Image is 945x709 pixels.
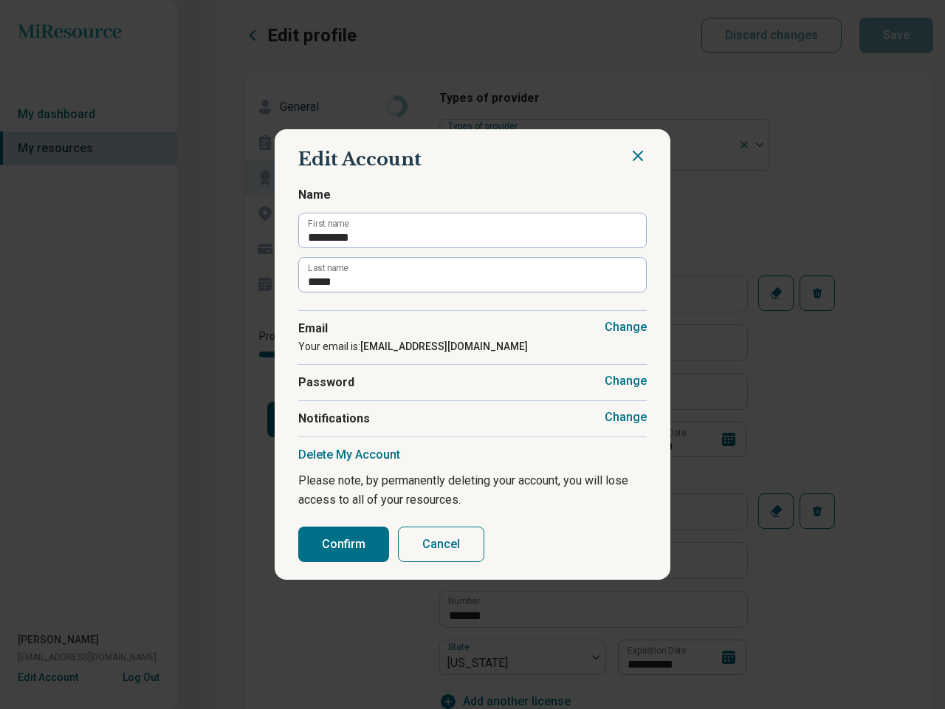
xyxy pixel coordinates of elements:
[298,471,647,509] p: Please note, by permanently deleting your account, you will lose access to all of your resources.
[605,410,647,425] button: Change
[298,527,389,562] button: Confirm
[298,374,647,391] span: Password
[298,340,528,352] span: Your email is:
[398,527,484,562] button: Cancel
[298,186,647,204] span: Name
[298,448,400,462] button: Delete My Account
[605,320,647,335] button: Change
[605,374,647,388] button: Change
[298,147,647,172] h2: Edit Account
[629,147,647,165] button: Close
[298,320,647,338] span: Email
[298,410,647,428] span: Notifications
[360,340,528,352] strong: [EMAIL_ADDRESS][DOMAIN_NAME]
